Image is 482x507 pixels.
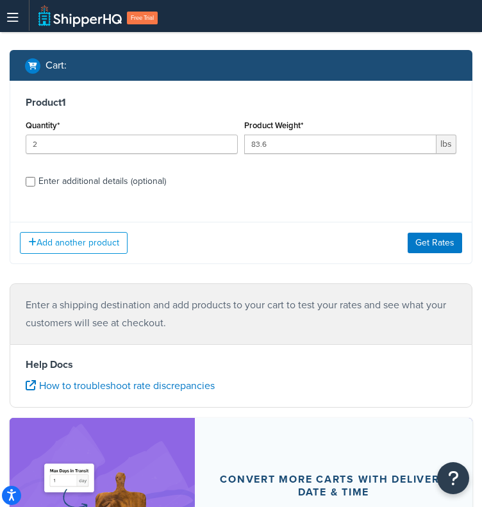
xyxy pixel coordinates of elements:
[26,177,35,187] input: Enter additional details (optional)
[127,12,158,24] span: Free Trial
[38,172,166,190] div: Enter additional details (optional)
[26,357,456,372] h4: Help Docs
[408,233,462,253] button: Get Rates
[20,232,128,254] button: Add another product
[46,60,67,71] h2: Cart :
[26,121,60,130] label: Quantity*
[437,462,469,494] button: Open Resource Center
[26,296,456,332] p: Enter a shipping destination and add products to your cart to test your rates and see what your c...
[244,121,303,130] label: Product Weight*
[436,135,456,154] span: lbs
[244,135,436,154] input: 0.00
[26,378,215,393] a: How to troubleshoot rate discrepancies
[26,135,238,154] input: 0.0
[215,473,452,499] div: Convert more carts with delivery date & time
[26,96,456,109] h3: Product 1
